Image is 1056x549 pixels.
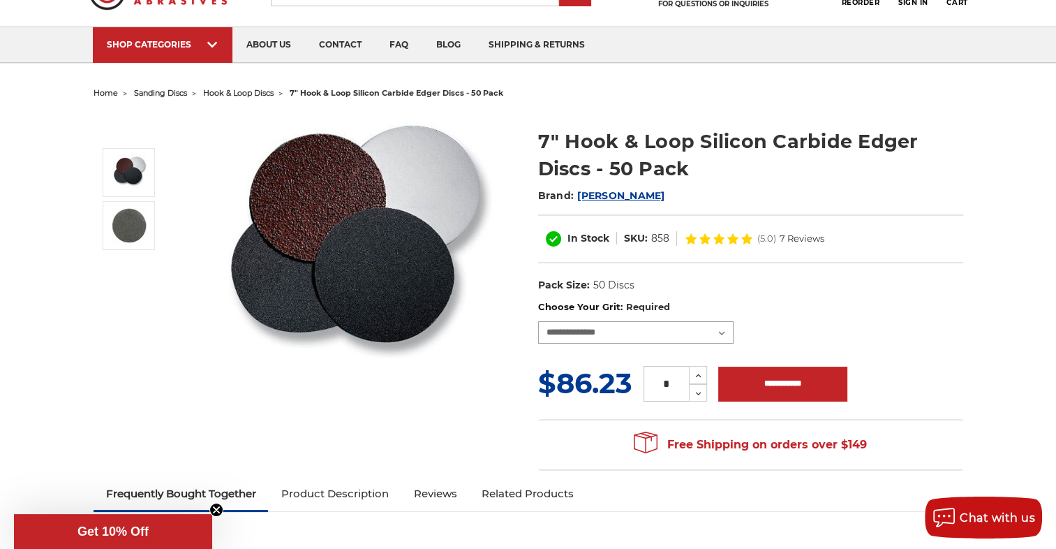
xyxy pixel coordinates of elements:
span: 7 Reviews [780,234,824,243]
a: hook & loop discs [203,88,274,98]
dd: 50 Discs [593,278,634,293]
a: [PERSON_NAME] [577,189,664,202]
a: faq [375,27,422,63]
dd: 858 [651,231,669,246]
dt: SKU: [624,231,648,246]
a: sanding discs [134,88,187,98]
a: Related Products [469,478,586,509]
img: 7" Hook & Loop Silicon Carbide Edger Discs [112,208,147,243]
a: Reviews [401,478,469,509]
span: Get 10% Off [77,525,149,539]
a: about us [232,27,305,63]
span: Free Shipping on orders over $149 [634,431,867,459]
button: Close teaser [209,503,223,517]
a: shipping & returns [475,27,599,63]
a: home [94,88,118,98]
span: Chat with us [960,511,1035,525]
a: blog [422,27,475,63]
div: SHOP CATEGORIES [107,39,218,50]
span: (5.0) [757,234,776,243]
span: 7" hook & loop silicon carbide edger discs - 50 pack [290,88,503,98]
span: Brand: [538,189,574,202]
img: Silicon Carbide 7" Hook & Loop Edger Discs [213,113,492,390]
a: contact [305,27,375,63]
span: In Stock [567,232,609,244]
a: Frequently Bought Together [94,478,269,509]
small: Required [625,301,669,312]
h1: 7" Hook & Loop Silicon Carbide Edger Discs - 50 Pack [538,128,963,182]
label: Choose Your Grit: [538,300,963,314]
div: Get 10% OffClose teaser [14,514,212,549]
button: Chat with us [925,497,1042,539]
dt: Pack Size: [538,278,590,293]
img: Silicon Carbide 7" Hook & Loop Edger Discs [112,155,147,190]
span: $86.23 [538,366,632,400]
a: Product Description [268,478,401,509]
